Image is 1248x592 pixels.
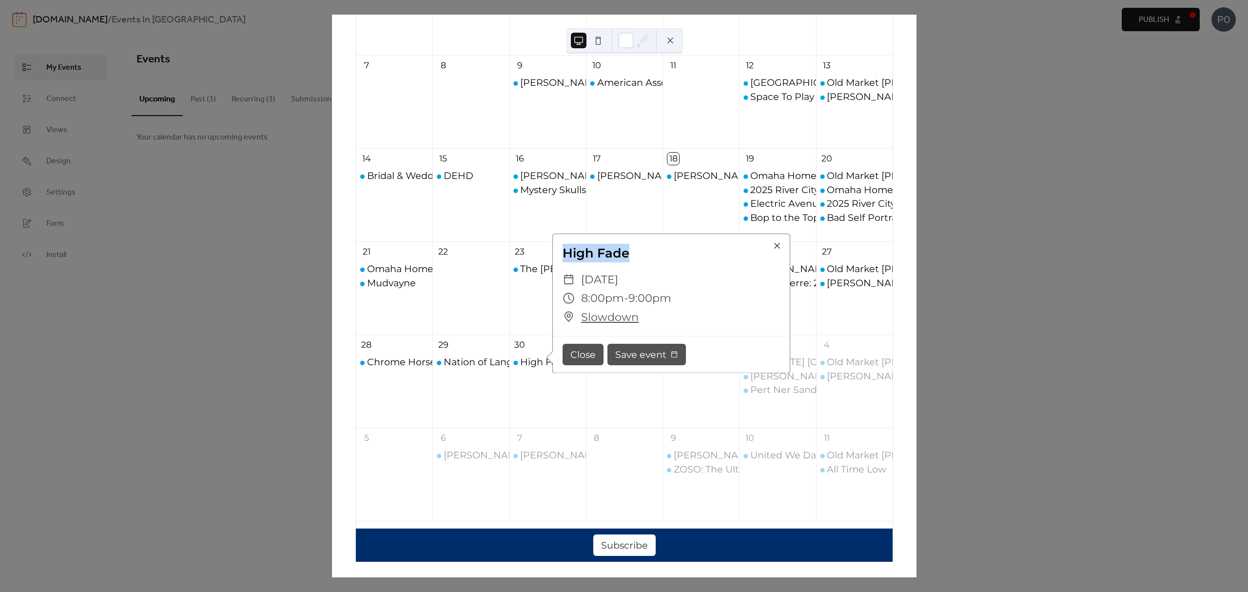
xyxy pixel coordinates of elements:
div: 11 [667,59,680,72]
div: Mystery Skulls [520,183,586,197]
div: 10 [744,432,756,444]
div: American Association of Bovine Practitioners [597,76,807,89]
div: 10 [590,59,603,72]
div: Old Market Farmer's Market [816,355,893,369]
div: 6 [437,432,449,444]
div: 2025 River City [GEOGRAPHIC_DATA] [827,197,1002,210]
div: Mystery Skulls [509,183,586,197]
div: United We Dance: The Ultimate Rave Experience [750,449,980,462]
div: [PERSON_NAME] [750,370,833,383]
span: - [624,289,628,307]
button: Close [563,344,604,366]
div: 11 [820,432,833,444]
div: Mudvayne [356,276,432,290]
div: [PERSON_NAME] [827,90,909,103]
div: Space To Play [750,90,814,103]
div: Pert Ner Sandstone [750,383,843,396]
div: Wade Forster [509,76,586,89]
div: [GEOGRAPHIC_DATA] Dive with [PERSON_NAME] [750,76,986,89]
span: [DATE] [581,270,618,289]
div: Bop to the Top (18+) [750,211,842,224]
div: 8 [437,59,449,72]
div: American Association of Bovine Practitioners [586,76,663,89]
div: Keith Urban: High and Alive World Tour [816,276,893,290]
div: Bridal & Wedding Expo [356,169,432,182]
div: Old Market Farmer's Market [816,449,893,462]
div: Omaha Home & Lifestyle Show [367,262,511,276]
div: 21 [361,246,373,258]
div: Old Market [PERSON_NAME] Market [827,449,999,462]
div: 15 [437,153,449,165]
div: Electric Avenue: The 80's MTV Experience [750,197,946,210]
div: 4 [820,339,833,351]
div: The [PERSON_NAME] Massacre [520,262,668,276]
div: Hailey Whitters [663,169,739,182]
div: [PERSON_NAME] – Greetings From Your Hometown Tour [444,449,713,462]
span: 8:00pm [581,289,624,307]
div: 18 [667,153,680,165]
div: DEHD [444,169,473,182]
div: Bop to the Top (18+) [739,211,816,224]
div: Nate Jackson [816,370,893,383]
div: Omaha Home & Lifestyle Show [739,169,816,182]
div: Omaha Home & Lifestyle Show [827,183,971,197]
div: [PERSON_NAME] [520,76,603,89]
div: [PERSON_NAME]: High and Alive World Tour [827,276,1036,290]
div: Old Market [PERSON_NAME] Market [827,169,999,182]
div: [PERSON_NAME]: Miss Possessive Tour [674,449,856,462]
div: Lake Street Dive with Lawrence [739,76,816,89]
div: All Time Low [827,463,886,476]
div: 8 [590,432,603,444]
div: Omaha Home & Lifestyle Show [356,262,432,276]
div: All Time Low [816,463,893,476]
div: ​ [563,289,575,307]
div: 22 [437,246,449,258]
div: Chrome Horse + The Broken Hearts [367,355,534,369]
div: Tate McRae: Miss Possessive Tour [663,449,739,462]
div: 30 [514,339,526,351]
div: ZOSO: The Ultimate Led Zeppelin Experience [674,463,886,476]
div: Old Market Farmer's Market [816,262,893,276]
div: 2025 River City Rodeo [816,197,893,210]
div: Old Market Farmer's Market [816,169,893,182]
div: United We Dance: The Ultimate Rave Experience [739,449,816,462]
div: Omaha Home & Lifestyle Show [750,169,895,182]
button: Save event [607,344,686,366]
div: [PERSON_NAME] [674,169,756,182]
div: [PERSON_NAME] [520,449,603,462]
div: 12 [744,59,756,72]
div: 19 [744,153,756,165]
div: 2025 River City Rodeo [739,183,816,197]
div: Old Market [PERSON_NAME] Market [827,262,999,276]
div: Mudvayne [367,276,416,290]
div: Chrome Horse + The Broken Hearts [356,355,432,369]
div: High Fade [553,244,790,262]
div: Bridal & Wedding Expo [367,169,475,182]
div: Trey Kennedy [739,370,816,383]
div: ZOSO: The Ultimate Led Zeppelin Experience [663,463,739,476]
div: Old Market Farmer's Market [816,76,893,89]
div: DEHD [432,169,509,182]
div: Electric Avenue: The 80's MTV Experience [739,197,816,210]
div: Bad Self Portraits [827,211,908,224]
div: The Brian Jonestown Massacre [509,262,586,276]
div: Bad Self Portraits [816,211,893,224]
div: 7 [361,59,373,72]
div: Nation of Language [432,355,509,369]
a: Slowdown [581,308,639,326]
div: 27 [820,246,833,258]
div: 23 [514,246,526,258]
div: Old Market [PERSON_NAME] Market [827,76,999,89]
div: 28 [361,339,373,351]
div: Tyler Hubbard [816,90,893,103]
div: Omaha Home & Lifestyle Show [816,183,893,197]
div: Lucius [509,449,586,462]
div: 13 [820,59,833,72]
div: Pert Ner Sandstone [739,383,816,396]
span: 9:00pm [628,289,671,307]
div: High Fade [509,355,586,369]
div: [PERSON_NAME] Volleyball vs [US_STATE] [520,169,716,182]
div: 14 [361,153,373,165]
div: 29 [437,339,449,351]
div: 5 [361,432,373,444]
